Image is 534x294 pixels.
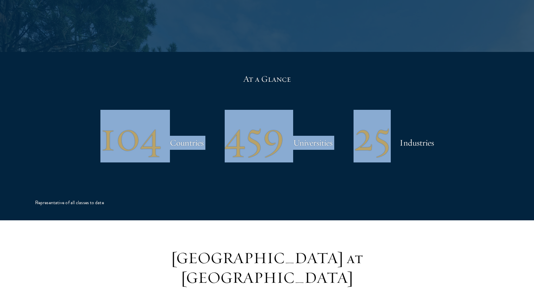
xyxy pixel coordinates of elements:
[35,199,104,206] div: Representative of all classes to date
[400,136,434,150] h3: Industries
[158,248,376,288] h3: [GEOGRAPHIC_DATA] at [GEOGRAPHIC_DATA]
[354,118,391,154] h1: 25
[170,136,204,150] h3: Countries
[225,118,284,154] h1: 459
[100,118,161,154] h1: 104
[35,73,499,85] h5: At a Glance
[293,136,332,150] h3: Universities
